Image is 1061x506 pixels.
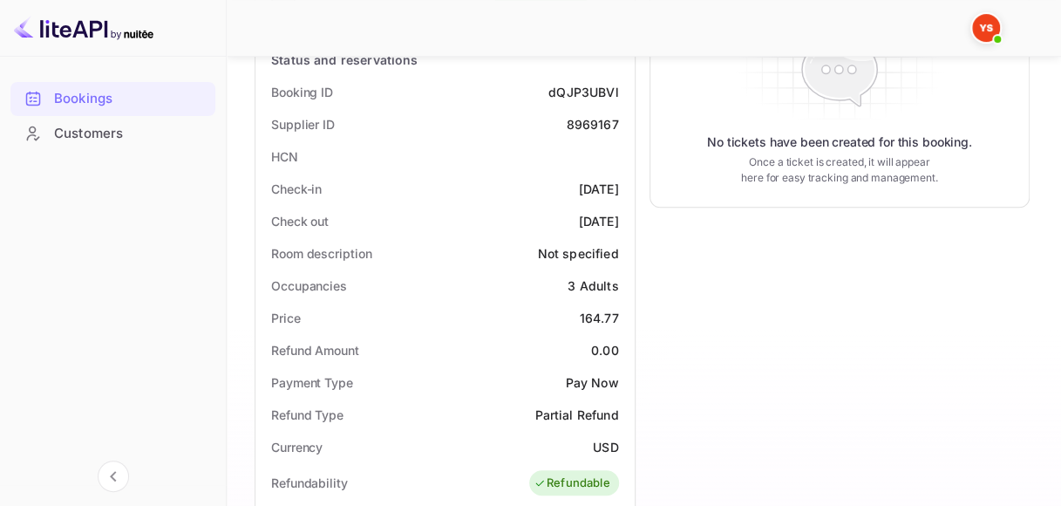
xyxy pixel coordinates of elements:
[271,309,301,327] div: Price
[271,180,322,198] div: Check-in
[10,82,215,114] a: Bookings
[271,341,359,359] div: Refund Amount
[580,309,619,327] div: 164.77
[568,277,618,295] div: 3 Adults
[972,14,1000,42] img: Yandex Support
[10,82,215,116] div: Bookings
[271,406,343,424] div: Refund Type
[579,212,619,230] div: [DATE]
[538,244,619,263] div: Not specified
[271,147,298,166] div: HCN
[271,83,333,101] div: Booking ID
[10,117,215,151] div: Customers
[10,117,215,149] a: Customers
[14,14,153,42] img: LiteAPI logo
[54,89,207,109] div: Bookings
[271,474,348,492] div: Refundability
[534,406,618,424] div: Partial Refund
[566,115,618,133] div: 8969167
[548,83,618,101] div: dQJP3UBVl
[271,115,335,133] div: Supplier ID
[271,277,347,295] div: Occupancies
[271,373,353,392] div: Payment Type
[565,373,618,392] div: Pay Now
[271,212,329,230] div: Check out
[271,51,418,69] div: Status and reservations
[534,475,610,492] div: Refundable
[593,438,618,456] div: USD
[271,438,323,456] div: Currency
[707,133,972,151] p: No tickets have been created for this booking.
[591,341,619,359] div: 0.00
[271,244,371,263] div: Room description
[739,154,940,186] p: Once a ticket is created, it will appear here for easy tracking and management.
[98,461,129,492] button: Collapse navigation
[579,180,619,198] div: [DATE]
[54,124,207,144] div: Customers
